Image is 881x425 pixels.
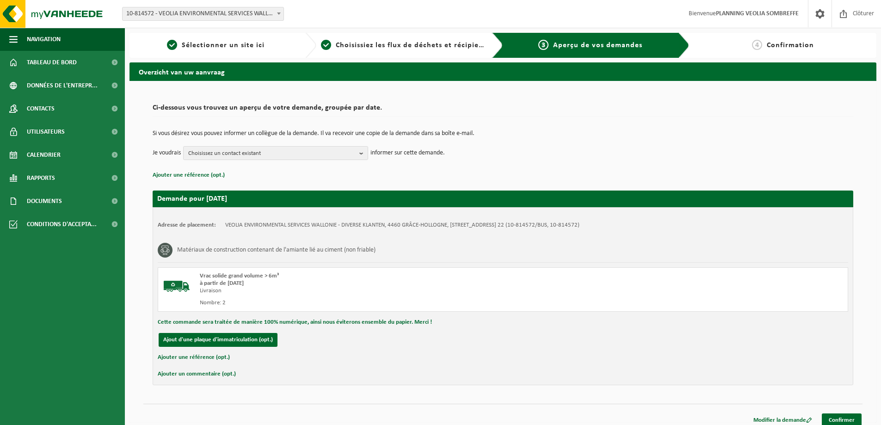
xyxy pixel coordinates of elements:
[182,42,265,49] span: Sélectionner un site ici
[157,195,227,203] strong: Demande pour [DATE]
[188,147,356,160] span: Choisissez un contact existant
[158,222,216,228] strong: Adresse de placement:
[27,120,65,143] span: Utilisateurs
[200,280,244,286] strong: à partir de [DATE]
[158,316,432,328] button: Cette commande sera traitée de manière 100% numérique, ainsi nous éviterons ensemble du papier. M...
[27,213,97,236] span: Conditions d'accepta...
[153,104,853,117] h2: Ci-dessous vous trouvez un aperçu de votre demande, groupée par date.
[129,62,876,80] h2: Overzicht van uw aanvraag
[163,272,191,300] img: BL-SO-LV.png
[538,40,548,50] span: 3
[200,299,540,307] div: Nombre: 2
[27,166,55,190] span: Rapports
[177,243,376,258] h3: Matériaux de construction contenant de l'amiante lié au ciment (non friable)
[27,143,61,166] span: Calendrier
[134,40,298,51] a: 1Sélectionner un site ici
[200,273,279,279] span: Vrac solide grand volume > 6m³
[321,40,485,51] a: 2Choisissiez les flux de déchets et récipients
[27,51,77,74] span: Tableau de bord
[716,10,799,17] strong: PLANNING VEOLIA SOMBREFFE
[27,28,61,51] span: Navigation
[553,42,642,49] span: Aperçu de vos demandes
[123,7,283,20] span: 10-814572 - VEOLIA ENVIRONMENTAL SERVICES WALLONIE - DIVERSE KLANTEN - GRÂCE-HOLLOGNE
[370,146,445,160] p: informer sur cette demande.
[321,40,331,50] span: 2
[752,40,762,50] span: 4
[27,97,55,120] span: Contacts
[153,146,181,160] p: Je voudrais
[183,146,368,160] button: Choisissez un contact existant
[225,222,579,229] td: VEOLIA ENVIRONMENTAL SERVICES WALLONIE - DIVERSE KLANTEN, 4460 GRÂCE-HOLLOGNE, [STREET_ADDRESS] 2...
[158,351,230,363] button: Ajouter une référence (opt.)
[336,42,490,49] span: Choisissiez les flux de déchets et récipients
[153,169,225,181] button: Ajouter une référence (opt.)
[27,74,98,97] span: Données de l'entrepr...
[200,287,540,295] div: Livraison
[767,42,814,49] span: Confirmation
[122,7,284,21] span: 10-814572 - VEOLIA ENVIRONMENTAL SERVICES WALLONIE - DIVERSE KLANTEN - GRÂCE-HOLLOGNE
[158,368,236,380] button: Ajouter un commentaire (opt.)
[159,333,277,347] button: Ajout d'une plaque d'immatriculation (opt.)
[153,130,853,137] p: Si vous désirez vous pouvez informer un collègue de la demande. Il va recevoir une copie de la de...
[167,40,177,50] span: 1
[27,190,62,213] span: Documents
